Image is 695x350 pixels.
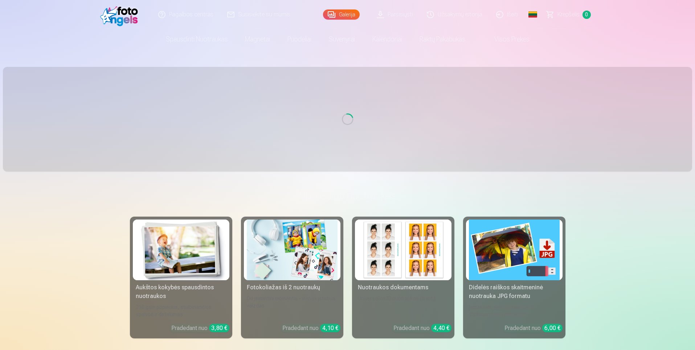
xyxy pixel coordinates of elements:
[244,295,340,318] div: Du įsimintini momentai - vienas įstabus vaizdas
[542,324,563,332] div: 6,00 €
[431,324,451,332] div: 4,40 €
[136,189,560,202] h3: Spausdinti nuotraukas
[247,220,338,280] img: Fotokoliažas iš 2 nuotraukų
[469,220,560,280] img: Didelės raiškos skaitmeninė nuotrauka JPG formatu
[157,29,236,49] a: Spausdinti nuotraukas
[236,29,279,49] a: Magnetai
[411,29,474,49] a: Raktų pakabukas
[557,10,580,19] span: Krepšelis
[466,283,563,301] div: Didelės raiškos skaitmeninė nuotrauka JPG formatu
[241,217,343,338] a: Fotokoliažas iš 2 nuotraukųFotokoliažas iš 2 nuotraukųDu įsimintini momentai - vienas įstabus vai...
[474,29,538,49] a: Visos prekės
[582,11,591,19] span: 0
[393,324,451,333] div: Pradedant nuo
[209,324,229,332] div: 3,80 €
[171,324,229,333] div: Pradedant nuo
[133,283,229,301] div: Aukštos kokybės spausdintos nuotraukos
[466,303,563,318] div: Įamžinkite savo prisiminimus stulbinančiose detalėse
[320,29,364,49] a: Suvenyrai
[282,324,340,333] div: Pradedant nuo
[136,220,226,280] img: Aukštos kokybės spausdintos nuotraukos
[133,303,229,318] div: 210 gsm popierius, stulbinančios spalvos ir detalumas
[320,324,340,332] div: 4,10 €
[504,324,563,333] div: Pradedant nuo
[364,29,411,49] a: Kalendoriai
[279,29,320,49] a: Puodeliai
[355,295,451,318] div: Universalios ID nuotraukos (6 vnt.)
[244,283,340,292] div: Fotokoliažas iš 2 nuotraukų
[100,3,142,26] img: /fa2
[358,220,449,280] img: Nuotraukos dokumentams
[352,217,454,338] a: Nuotraukos dokumentamsNuotraukos dokumentamsUniversalios ID nuotraukos (6 vnt.)Pradedant nuo 4,40 €
[355,283,451,292] div: Nuotraukos dokumentams
[323,9,360,20] a: Galerija
[130,217,232,338] a: Aukštos kokybės spausdintos nuotraukos Aukštos kokybės spausdintos nuotraukos210 gsm popierius, s...
[463,217,565,338] a: Didelės raiškos skaitmeninė nuotrauka JPG formatuDidelės raiškos skaitmeninė nuotrauka JPG format...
